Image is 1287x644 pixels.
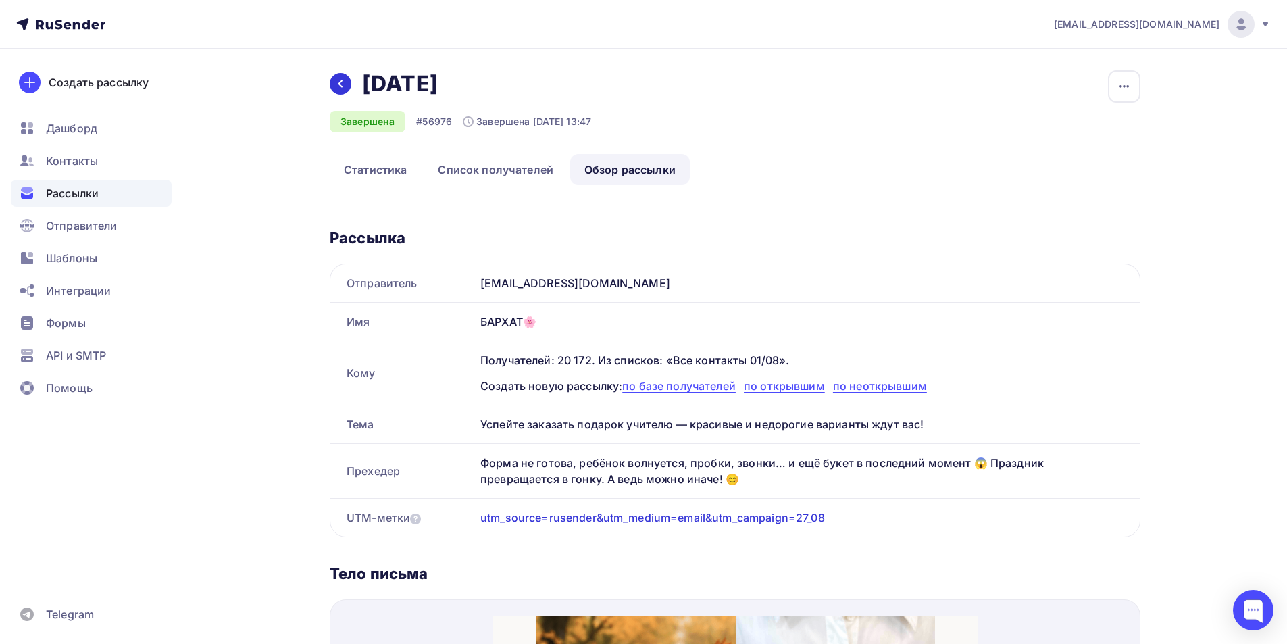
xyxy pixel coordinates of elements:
[11,180,172,207] a: Рассылки
[330,444,475,498] div: Прехедер
[46,347,106,364] span: API и SMTP
[416,115,452,128] div: #56976
[622,379,736,393] span: по базе получателей
[46,606,94,622] span: Telegram
[11,115,172,142] a: Дашборд
[330,405,475,443] div: Тема
[475,264,1140,302] div: [EMAIL_ADDRESS][DOMAIN_NAME]
[480,510,825,526] div: utm_source=rusender&utm_medium=email&utm_campaign=27_08
[330,303,475,341] div: Имя
[1054,11,1271,38] a: [EMAIL_ADDRESS][DOMAIN_NAME]
[463,115,591,128] div: Завершена [DATE] 13:47
[330,154,421,185] a: Статистика
[570,154,690,185] a: Обзор рассылки
[1054,18,1219,31] span: [EMAIL_ADDRESS][DOMAIN_NAME]
[330,341,475,405] div: Кому
[475,303,1140,341] div: БАРХАТ🌸
[480,352,1124,368] div: Получателей: 20 172. Из списков: «Все контакты 01/08».
[11,245,172,272] a: Шаблоны
[46,153,98,169] span: Контакты
[475,405,1140,443] div: Успейте заказать подарок учителю — красивые и недорогие варианты ждут вас!
[330,111,405,132] div: Завершена
[46,120,97,137] span: Дашборд
[347,510,421,526] div: UTM-метки
[480,378,1124,394] div: Создать новую рассылку:
[46,185,99,201] span: Рассылки
[46,218,118,234] span: Отправители
[11,212,172,239] a: Отправители
[11,147,172,174] a: Контакты
[46,282,111,299] span: Интеграции
[11,309,172,337] a: Формы
[362,70,438,97] h2: [DATE]
[424,154,567,185] a: Список получателей
[49,74,149,91] div: Создать рассылку
[330,228,1140,247] div: Рассылка
[330,264,475,302] div: Отправитель
[330,564,1140,583] div: Тело письма
[64,330,422,362] p: Успейте заказать подарок учителю — красивые и недорогие варианты ждут вас!
[744,379,825,393] span: по открывшим
[475,444,1140,498] div: Форма не готова, ребёнок волнуется, пробки, звонки… и ещё букет в последний момент 😱 Праздник пре...
[64,372,422,443] p: Форма не готова, ребёнок волнуется, пробки, звонки… и ещё букет в последний момент 😱 Праздник пре...
[64,457,160,482] a: Выбрать букет
[833,379,927,393] span: по неоткрывшим
[46,380,93,396] span: Помощь
[46,250,97,266] span: Шаблоны
[46,315,86,331] span: Формы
